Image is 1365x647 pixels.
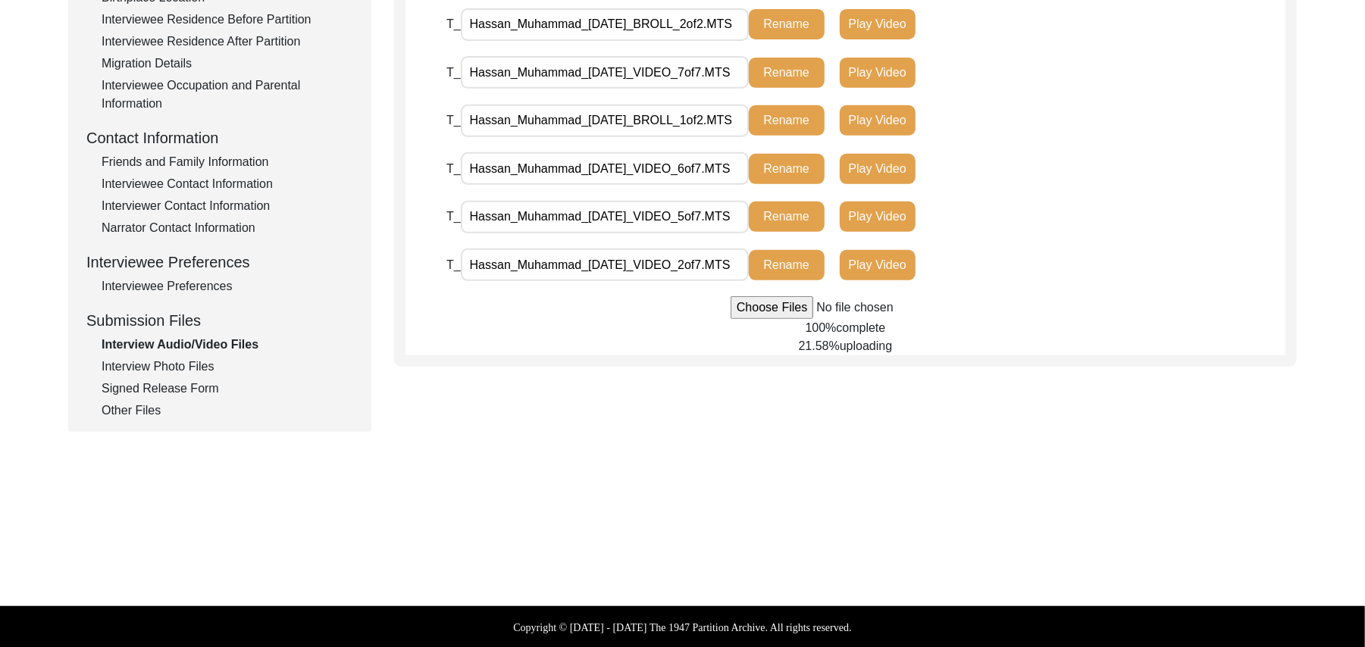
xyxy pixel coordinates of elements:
[446,66,461,79] span: T_
[86,251,353,273] div: Interviewee Preferences
[840,154,916,184] button: Play Video
[102,277,353,295] div: Interviewee Preferences
[840,339,892,352] span: uploading
[446,258,461,271] span: T_
[102,55,353,73] div: Migration Details
[799,339,840,352] span: 21.58%
[749,154,825,184] button: Rename
[749,202,825,232] button: Rename
[102,77,353,113] div: Interviewee Occupation and Parental Information
[806,321,837,334] span: 100%
[446,114,461,127] span: T_
[102,380,353,398] div: Signed Release Form
[749,250,825,280] button: Rename
[840,202,916,232] button: Play Video
[102,336,353,354] div: Interview Audio/Video Files
[837,321,886,334] span: complete
[102,219,353,237] div: Narrator Contact Information
[102,402,353,420] div: Other Files
[86,309,353,332] div: Submission Files
[446,17,461,30] span: T_
[446,210,461,223] span: T_
[102,153,353,171] div: Friends and Family Information
[840,9,916,39] button: Play Video
[102,11,353,29] div: Interviewee Residence Before Partition
[102,33,353,51] div: Interviewee Residence After Partition
[513,620,851,636] label: Copyright © [DATE] - [DATE] The 1947 Partition Archive. All rights reserved.
[840,250,916,280] button: Play Video
[840,105,916,136] button: Play Video
[102,358,353,376] div: Interview Photo Files
[86,127,353,149] div: Contact Information
[749,105,825,136] button: Rename
[749,58,825,88] button: Rename
[102,197,353,215] div: Interviewer Contact Information
[749,9,825,39] button: Rename
[446,162,461,175] span: T_
[102,175,353,193] div: Interviewee Contact Information
[840,58,916,88] button: Play Video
